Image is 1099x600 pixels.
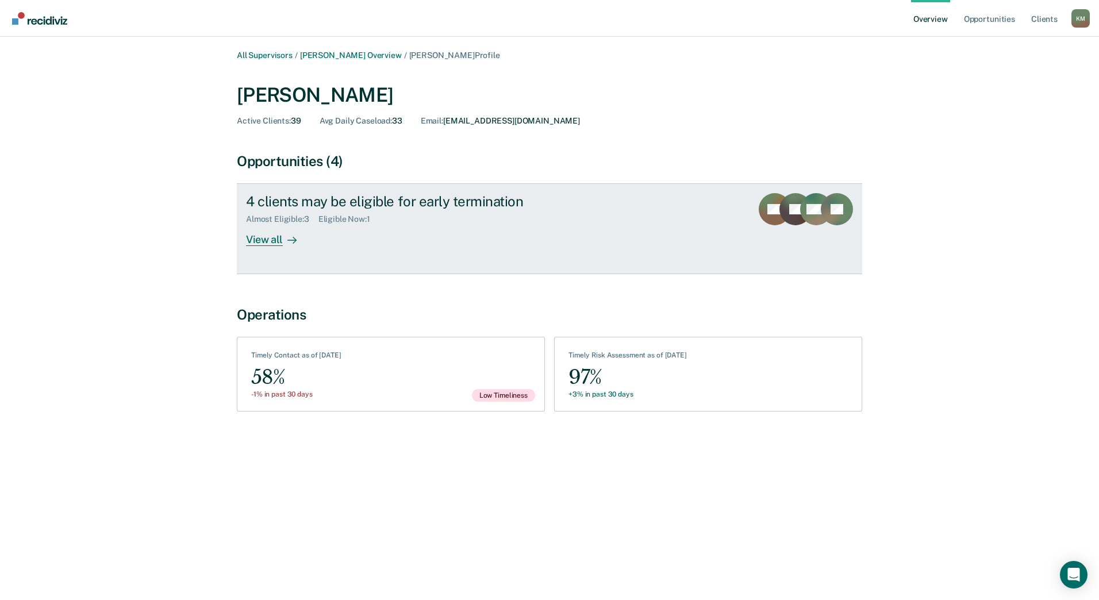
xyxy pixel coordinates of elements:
div: 97% [568,364,687,390]
a: All Supervisors [237,51,293,60]
span: [PERSON_NAME] Profile [409,51,500,60]
div: 39 [237,116,301,126]
span: / [293,51,300,60]
a: 4 clients may be eligible for early terminationAlmost Eligible:3Eligible Now:1View all [237,183,862,274]
div: Opportunities (4) [237,153,862,170]
div: Timely Risk Assessment as of [DATE] [568,351,687,364]
div: +3% in past 30 days [568,390,687,398]
div: Operations [237,306,862,323]
div: [PERSON_NAME] [237,83,862,107]
span: Avg Daily Caseload : [320,116,392,125]
img: Recidiviz [12,12,67,25]
div: Almost Eligible : 3 [246,214,318,224]
span: Active Clients : [237,116,291,125]
a: [PERSON_NAME] Overview [300,51,402,60]
div: Timely Contact as of [DATE] [251,351,341,364]
div: 4 clients may be eligible for early termination [246,193,650,210]
div: [EMAIL_ADDRESS][DOMAIN_NAME] [421,116,580,126]
div: 58% [251,364,341,390]
div: 33 [320,116,402,126]
div: K M [1071,9,1090,28]
div: -1% in past 30 days [251,390,341,398]
div: View all [246,224,310,247]
span: / [402,51,409,60]
span: Email : [421,116,443,125]
div: Eligible Now : 1 [318,214,379,224]
div: Open Intercom Messenger [1060,561,1088,589]
span: Low Timeliness [472,389,535,402]
button: Profile dropdown button [1071,9,1090,28]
